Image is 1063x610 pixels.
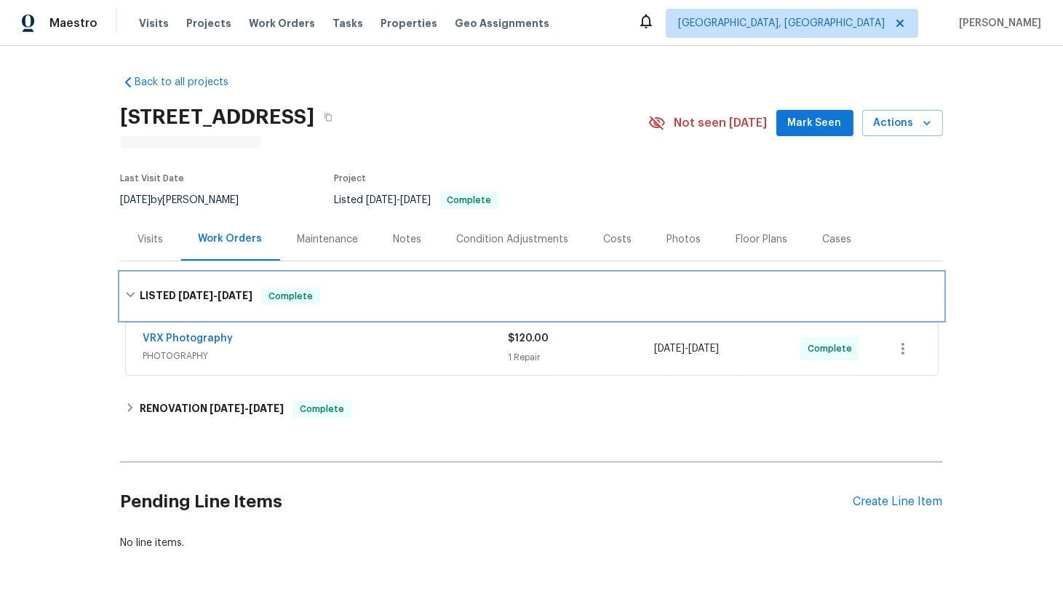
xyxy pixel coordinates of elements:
a: VRX Photography [143,333,234,344]
div: Costs [604,232,632,247]
span: Not seen [DATE] [674,116,768,130]
div: RENOVATION [DATE]-[DATE]Complete [121,392,943,427]
div: Create Line Item [853,495,943,509]
span: Complete [808,341,858,356]
span: [GEOGRAPHIC_DATA], [GEOGRAPHIC_DATA] [678,16,885,31]
div: Visits [138,232,164,247]
span: [DATE] [688,344,719,354]
span: PHOTOGRAPHY [143,349,509,363]
span: Maestro [49,16,97,31]
span: Listed [335,195,499,205]
button: Actions [862,110,943,137]
div: 1 Repair [509,350,655,365]
div: Notes [394,232,422,247]
a: Back to all projects [121,75,260,90]
span: - [367,195,431,205]
span: - [210,403,284,413]
span: Last Visit Date [121,174,185,183]
span: [DATE] [218,290,252,301]
div: Condition Adjustments [457,232,569,247]
div: Work Orders [199,231,263,246]
div: No line items. [121,536,943,550]
h2: [STREET_ADDRESS] [121,110,315,124]
button: Mark Seen [776,110,853,137]
span: - [178,290,252,301]
span: [DATE] [401,195,431,205]
div: Floor Plans [736,232,788,247]
div: by [PERSON_NAME] [121,191,257,209]
span: [PERSON_NAME] [953,16,1041,31]
span: Visits [139,16,169,31]
span: Projects [186,16,231,31]
span: [DATE] [249,403,284,413]
span: Actions [874,114,931,132]
span: Geo Assignments [455,16,549,31]
span: Project [335,174,367,183]
div: Cases [823,232,852,247]
div: Maintenance [298,232,359,247]
span: [DATE] [210,403,244,413]
span: [DATE] [654,344,685,354]
span: - [654,341,719,356]
span: Properties [381,16,437,31]
div: Photos [667,232,701,247]
button: Copy Address [315,104,341,130]
div: LISTED [DATE]-[DATE]Complete [121,273,943,320]
span: Complete [442,196,498,205]
span: $120.00 [509,333,549,344]
span: Mark Seen [788,114,842,132]
span: [DATE] [367,195,397,205]
span: Work Orders [249,16,315,31]
span: [DATE] [178,290,213,301]
span: Complete [294,402,350,416]
h6: LISTED [140,288,252,305]
span: Complete [263,289,319,304]
span: [DATE] [121,195,151,205]
h2: Pending Line Items [121,468,853,536]
h6: RENOVATION [140,400,284,418]
span: Tasks [333,18,363,28]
